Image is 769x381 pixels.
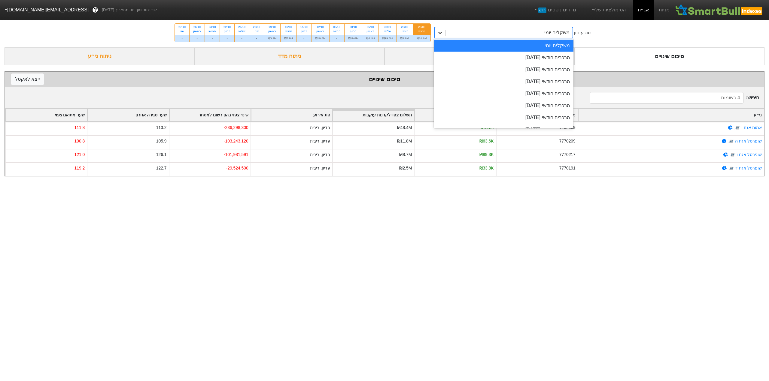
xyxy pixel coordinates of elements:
[538,7,546,13] span: חדש
[87,109,169,121] div: Toggle SortBy
[588,4,628,16] a: הסימולציות שלי
[11,75,758,84] div: סיכום שינויים
[190,35,205,42] div: -
[224,151,248,158] div: -101,981,591
[434,40,573,52] div: משקלים יומי
[315,25,326,29] div: 12/10
[226,165,248,171] div: -29,524,500
[737,152,762,157] a: שופרסל אגח ו
[434,100,573,112] div: הרכבים חודשי [DATE]
[300,25,308,29] div: 15/10
[281,35,296,42] div: ₪7.9M
[193,29,201,33] div: ראשון
[399,165,412,171] div: ₪2.5M
[531,4,579,16] a: מדדים נוספיםחדש
[382,25,393,29] div: 30/09
[348,29,359,33] div: רביעי
[434,88,573,100] div: הרכבים חודשי [DATE]
[315,29,326,33] div: ראשון
[400,29,409,33] div: ראשון
[74,151,85,158] div: 121.0
[575,47,765,65] div: סיכום שינויים
[312,35,329,42] div: ₪10.5M
[238,25,245,29] div: 21/10
[366,25,375,29] div: 05/10
[434,52,573,64] div: הרכבים חודשי [DATE]
[434,76,573,88] div: הרכבים חודשי [DATE]
[544,29,570,36] div: משקלים יומי
[559,124,576,131] div: 1158609
[178,25,186,29] div: 27/10
[169,109,251,121] div: Toggle SortBy
[417,25,427,29] div: 25/09
[413,35,431,42] div: ₪81.6M
[220,35,234,42] div: -
[479,138,494,144] div: ₪63.6K
[223,25,231,29] div: 22/10
[559,138,576,144] div: 7770209
[384,47,575,65] div: ביקושים והיצעים צפויים
[590,92,759,103] span: חיפוש :
[333,25,341,29] div: 09/10
[208,25,216,29] div: 23/10
[559,165,576,171] div: 7770191
[264,35,280,42] div: ₪3.9M
[345,35,362,42] div: ₪19.8M
[590,92,743,103] input: 4 רשומות...
[300,29,308,33] div: רביעי
[578,109,764,121] div: Toggle SortBy
[741,125,762,130] a: אמות אגח ו
[735,166,762,170] a: שופרסל אגח ד
[156,124,167,131] div: 113.2
[178,29,186,33] div: שני
[735,139,762,143] a: שופרסל אגח ה
[268,29,276,33] div: ראשון
[366,29,375,33] div: ראשון
[193,25,201,29] div: 26/10
[434,112,573,124] div: הרכבים חודשי [DATE]
[330,35,344,42] div: -
[479,165,494,171] div: ₪33.8K
[399,151,412,158] div: ₪8.7M
[730,152,736,158] img: tase link
[238,29,245,33] div: שלישי
[253,29,260,33] div: שני
[94,6,97,14] span: ?
[74,124,85,131] div: 111.8
[434,124,573,136] div: הרכבים חודשי [DATE]
[481,124,494,131] div: ₪1.4M
[479,151,494,158] div: ₪89.3K
[310,165,330,171] div: פדיון, ריבית
[728,138,734,144] img: tase link
[74,138,85,144] div: 100.8
[434,64,573,76] div: הרכבים חודשי [DATE]
[310,124,330,131] div: פדיון, ריבית
[195,47,385,65] div: ניתוח מדד
[74,165,85,171] div: 119.2
[310,138,330,144] div: פדיון, ריבית
[175,35,189,42] div: -
[224,124,248,131] div: -236,298,300
[5,47,195,65] div: ניתוח ני״ע
[156,138,167,144] div: 105.9
[268,25,276,29] div: 19/10
[574,30,591,36] div: סוג עדכון
[284,29,293,33] div: חמישי
[297,35,311,42] div: -
[208,29,216,33] div: חמישי
[417,29,427,33] div: חמישי
[253,25,260,29] div: 20/10
[251,109,332,121] div: Toggle SortBy
[223,29,231,33] div: רביעי
[333,109,414,121] div: Toggle SortBy
[397,138,412,144] div: ₪11.8M
[397,35,412,42] div: ₪1.8M
[284,25,293,29] div: 16/10
[156,165,167,171] div: 122.7
[382,29,393,33] div: שלישי
[728,165,734,171] img: tase link
[6,109,87,121] div: Toggle SortBy
[397,124,412,131] div: ₪48.4M
[559,151,576,158] div: 7770217
[348,25,359,29] div: 08/10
